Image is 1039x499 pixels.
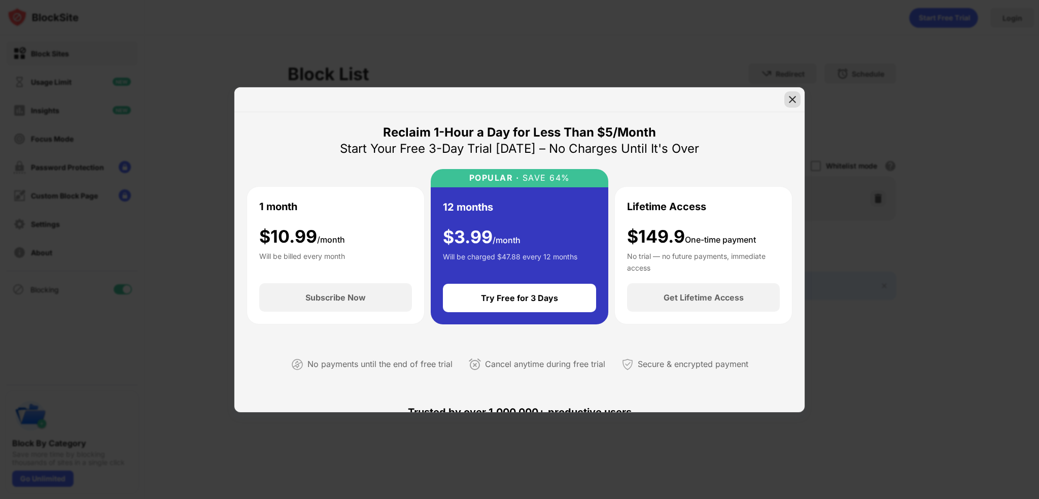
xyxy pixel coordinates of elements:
[247,388,792,437] div: Trusted by over 1,000,000+ productive users
[664,292,744,303] div: Get Lifetime Access
[291,358,303,371] img: not-paying
[469,358,481,371] img: cancel-anytime
[481,293,558,303] div: Try Free for 3 Days
[493,235,521,245] span: /month
[621,358,634,371] img: secured-payment
[485,357,605,372] div: Cancel anytime during free trial
[627,199,706,214] div: Lifetime Access
[259,251,345,271] div: Will be billed every month
[638,357,748,372] div: Secure & encrypted payment
[443,199,493,215] div: 12 months
[259,199,297,214] div: 1 month
[443,227,521,248] div: $ 3.99
[469,173,519,183] div: POPULAR ·
[443,251,577,272] div: Will be charged $47.88 every 12 months
[305,292,366,303] div: Subscribe Now
[340,141,699,157] div: Start Your Free 3-Day Trial [DATE] – No Charges Until It's Over
[519,173,570,183] div: SAVE 64%
[307,357,453,372] div: No payments until the end of free trial
[259,226,345,247] div: $ 10.99
[627,251,780,271] div: No trial — no future payments, immediate access
[685,235,756,245] span: One-time payment
[383,124,656,141] div: Reclaim 1-Hour a Day for Less Than $5/Month
[317,235,345,245] span: /month
[627,226,756,247] div: $149.9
